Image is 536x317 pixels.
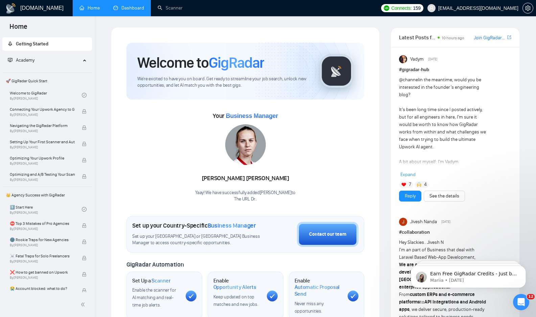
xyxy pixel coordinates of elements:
[132,233,263,246] span: Set up your [GEOGRAPHIC_DATA] or [GEOGRAPHIC_DATA] Business Manager to access country-specific op...
[384,5,389,11] img: upwork-logo.png
[10,269,75,276] span: ❌ How to get banned on Upwork
[8,57,34,63] span: Academy
[16,57,34,63] span: Academy
[10,155,75,162] span: Optimizing Your Upwork Profile
[399,262,483,290] strong: We are a seasoned full-stack development team specializing in [GEOGRAPHIC_DATA], PHP, and scalabl...
[441,219,450,225] span: [DATE]
[507,35,511,40] span: export
[213,112,278,120] span: Your
[213,284,256,291] span: Opportunity Alerts
[513,294,529,310] iframe: Intercom live chat
[225,124,266,165] img: 1706119121283-multi-60.jpg
[399,299,486,312] strong: API integrations and Android apps
[82,256,87,260] span: lock
[522,5,533,11] a: setting
[295,301,324,314] span: Never miss any opportunities.
[152,277,170,284] span: Scanner
[297,222,358,247] button: Contact our team
[474,34,506,42] a: Join GigRadar Slack Community
[10,202,82,217] a: 1️⃣ Start HereBy[PERSON_NAME]
[429,6,434,10] span: user
[10,129,75,133] span: By [PERSON_NAME]
[399,191,421,202] button: Reply
[10,276,75,280] span: By [PERSON_NAME]
[522,3,533,14] button: setting
[82,158,87,163] span: lock
[424,191,465,202] button: See the details
[428,56,437,62] span: [DATE]
[309,231,346,238] div: Contact our team
[213,294,258,307] span: Keep updated on top matches and new jobs.
[82,93,87,98] span: check-circle
[10,220,75,227] span: ⛔ Top 3 Mistakes of Pro Agencies
[295,284,343,297] span: Automatic Proposal Send
[410,56,424,63] span: Vadym
[400,172,416,177] span: Expand
[195,196,296,203] p: The URL Dr. .
[10,292,75,296] span: By [PERSON_NAME]
[399,218,407,226] img: Jivesh Nanda
[10,122,75,129] span: Navigating the GigRadar Platform
[195,190,296,203] div: Yaay! We have successfully added [PERSON_NAME] to
[10,253,75,259] span: ☠️ Fatal Traps for Solo Freelancers
[3,188,91,202] span: 👑 Agency Success with GigRadar
[391,4,412,12] span: Connects:
[213,277,261,291] h1: Enable
[429,192,459,200] a: See the details
[80,301,87,308] span: double-left
[10,243,75,247] span: By [PERSON_NAME]
[79,5,100,11] a: homeHome
[10,236,75,243] span: 🌚 Rookie Traps for New Agencies
[226,112,278,119] span: Business Manager
[401,251,536,299] iframe: Intercom notifications message
[10,113,75,117] span: By [PERSON_NAME]
[16,41,48,47] span: Getting Started
[399,229,511,236] h1: # collaboration
[10,285,75,292] span: 😭 Account blocked: what to do?
[409,181,411,188] span: 7
[29,20,117,187] span: Earn Free GigRadar Credits - Just by Sharing Your Story! 💬 Want more credits for sending proposal...
[113,5,144,11] a: dashboardDashboard
[410,218,437,226] span: Jivesh Nanda
[8,41,13,46] span: rocket
[132,222,256,229] h1: Set up your Country-Specific
[10,171,75,178] span: Optimizing and A/B Testing Your Scanner for Better Results
[82,174,87,179] span: lock
[3,74,91,88] span: 🚀 GigRadar Quick Start
[5,3,16,14] img: logo
[10,88,82,103] a: Welcome to GigRadarBy[PERSON_NAME]
[399,66,511,73] h1: # gigradar-hub
[10,106,75,113] span: Connecting Your Upwork Agency to GigRadar
[158,5,183,11] a: searchScanner
[82,142,87,146] span: lock
[208,222,256,229] span: Business Manager
[10,145,75,149] span: By [PERSON_NAME]
[523,5,533,11] span: setting
[442,36,464,40] span: 10 hours ago
[399,55,407,63] img: Vadym
[195,173,296,184] div: [PERSON_NAME] [PERSON_NAME]
[401,182,406,187] img: ❤️
[8,58,13,62] span: fund-projection-screen
[10,162,75,166] span: By [PERSON_NAME]
[527,294,535,299] span: 12
[132,287,176,308] span: Enable the scanner for AI matching and real-time job alerts.
[399,76,489,315] div: in the meantime, would you be interested in the founder’s engineering blog? It’s been long time s...
[405,192,416,200] a: Reply
[82,288,87,293] span: lock
[132,277,170,284] h1: Set Up a
[413,4,420,12] span: 159
[137,76,309,89] span: We're excited to have you on board. Get ready to streamline your job search, unlock new opportuni...
[29,26,117,32] p: Message from Mariia, sent 7w ago
[82,239,87,244] span: lock
[320,54,353,88] img: gigradar-logo.png
[10,178,75,182] span: By [PERSON_NAME]
[4,22,33,36] span: Home
[399,33,436,42] span: Latest Posts from the GigRadar Community
[424,181,427,188] span: 4
[209,54,264,72] span: GigRadar
[137,54,264,72] h1: Welcome to
[82,125,87,130] span: lock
